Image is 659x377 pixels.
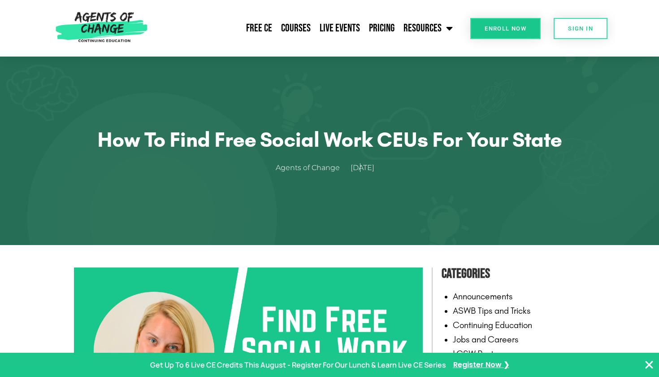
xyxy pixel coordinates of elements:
[399,17,457,39] a: Resources
[351,163,374,172] time: [DATE]
[485,26,526,31] span: Enroll Now
[453,305,531,316] a: ASWB Tips and Tricks
[242,17,277,39] a: Free CE
[364,17,399,39] a: Pricing
[453,334,519,345] a: Jobs and Careers
[276,162,340,175] span: Agents of Change
[453,348,498,359] a: LCSW Posts
[554,18,607,39] a: SIGN IN
[453,320,532,330] a: Continuing Education
[315,17,364,39] a: Live Events
[276,162,349,175] a: Agents of Change
[96,127,563,152] h1: How to Find Free Social Work CEUs for Your State
[152,17,457,39] nav: Menu
[644,359,655,370] button: Close Banner
[453,291,513,302] a: Announcements
[568,26,593,31] span: SIGN IN
[351,162,383,175] a: [DATE]
[470,18,541,39] a: Enroll Now
[442,263,585,285] h4: Categories
[277,17,315,39] a: Courses
[150,359,446,372] p: Get Up To 6 Live CE Credits This August - Register For Our Lunch & Learn Live CE Series
[453,359,509,372] a: Register Now ❯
